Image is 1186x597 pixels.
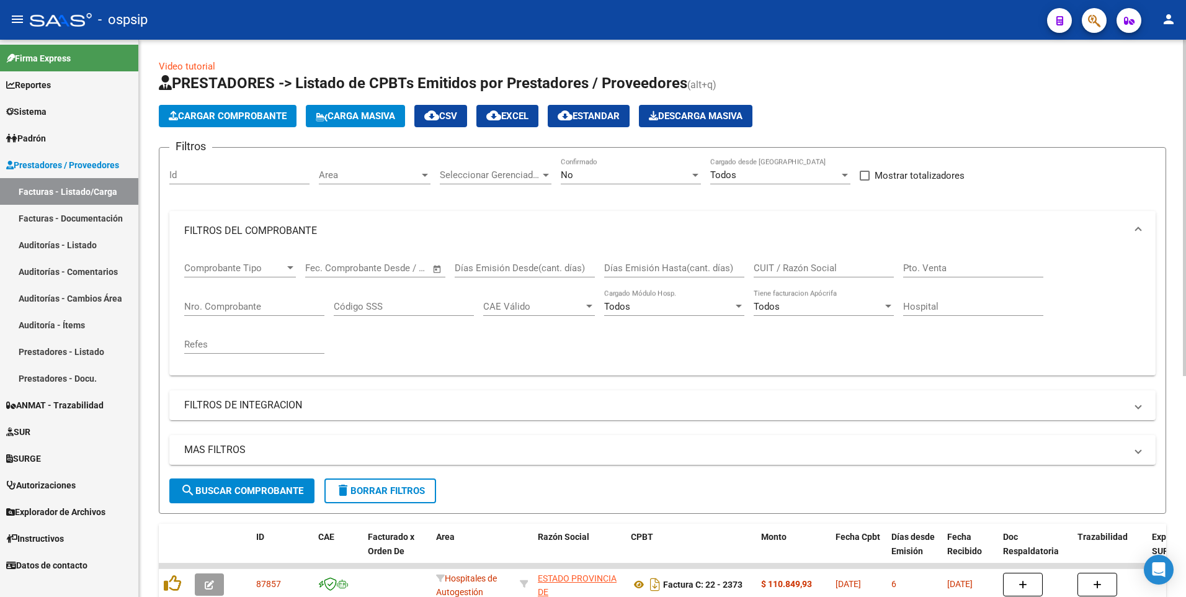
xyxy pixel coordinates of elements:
[533,524,626,578] datatable-header-cell: Razón Social
[368,532,414,556] span: Facturado x Orden De
[998,524,1072,578] datatable-header-cell: Doc Respaldatoria
[649,110,742,122] span: Descarga Masiva
[947,579,973,589] span: [DATE]
[318,532,334,542] span: CAE
[6,158,119,172] span: Prestadores / Proveedores
[875,168,965,183] span: Mostrar totalizadores
[184,224,1126,238] mat-panel-title: FILTROS DEL COMPROBANTE
[761,532,787,542] span: Monto
[424,108,439,123] mat-icon: cloud_download
[431,524,515,578] datatable-header-cell: Area
[319,169,419,181] span: Area
[169,435,1156,465] mat-expansion-panel-header: MAS FILTROS
[256,579,281,589] span: 87857
[756,524,831,578] datatable-header-cell: Monto
[169,211,1156,251] mat-expansion-panel-header: FILTROS DEL COMPROBANTE
[181,483,195,498] mat-icon: search
[1072,524,1147,578] datatable-header-cell: Trazabilidad
[626,524,756,578] datatable-header-cell: CPBT
[169,478,314,503] button: Buscar Comprobante
[687,79,716,91] span: (alt+q)
[357,263,417,274] input: End date
[1144,555,1174,585] div: Open Intercom Messenger
[631,532,653,542] span: CPBT
[486,108,501,123] mat-icon: cloud_download
[184,443,1126,457] mat-panel-title: MAS FILTROS
[305,263,346,274] input: Start date
[486,110,528,122] span: EXCEL
[891,532,935,556] span: Días desde Emisión
[754,301,780,312] span: Todos
[548,105,630,127] button: Estandar
[316,110,395,122] span: Carga Masiva
[483,301,584,312] span: CAE Válido
[10,12,25,27] mat-icon: menu
[169,138,212,155] h3: Filtros
[181,485,303,496] span: Buscar Comprobante
[184,398,1126,412] mat-panel-title: FILTROS DE INTEGRACION
[6,532,64,545] span: Instructivos
[639,105,752,127] button: Descarga Masiva
[639,105,752,127] app-download-masive: Descarga masiva de comprobantes (adjuntos)
[6,52,71,65] span: Firma Express
[430,262,445,276] button: Open calendar
[363,524,431,578] datatable-header-cell: Facturado x Orden De
[836,532,880,542] span: Fecha Cpbt
[336,483,350,498] mat-icon: delete
[831,524,886,578] datatable-header-cell: Fecha Cpbt
[647,575,663,595] i: Descargar documento
[561,169,573,181] span: No
[558,110,620,122] span: Estandar
[313,524,363,578] datatable-header-cell: CAE
[538,532,589,542] span: Razón Social
[169,110,287,122] span: Cargar Comprobante
[1077,532,1128,542] span: Trazabilidad
[710,169,736,181] span: Todos
[558,108,573,123] mat-icon: cloud_download
[324,478,436,503] button: Borrar Filtros
[256,532,264,542] span: ID
[6,132,46,145] span: Padrón
[306,105,405,127] button: Carga Masiva
[476,105,538,127] button: EXCEL
[1003,532,1059,556] span: Doc Respaldatoria
[169,251,1156,375] div: FILTROS DEL COMPROBANTE
[98,6,148,34] span: - ospsip
[6,478,76,492] span: Autorizaciones
[6,452,41,465] span: SURGE
[886,524,942,578] datatable-header-cell: Días desde Emisión
[947,532,982,556] span: Fecha Recibido
[436,532,455,542] span: Area
[942,524,998,578] datatable-header-cell: Fecha Recibido
[6,425,30,439] span: SUR
[159,61,215,72] a: Video tutorial
[336,485,425,496] span: Borrar Filtros
[424,110,457,122] span: CSV
[836,579,861,589] span: [DATE]
[891,579,896,589] span: 6
[6,398,104,412] span: ANMAT - Trazabilidad
[663,580,742,590] strong: Factura C: 22 - 2373
[6,105,47,119] span: Sistema
[169,390,1156,420] mat-expansion-panel-header: FILTROS DE INTEGRACION
[440,169,540,181] span: Seleccionar Gerenciador
[6,559,87,572] span: Datos de contacto
[184,263,285,274] span: Comprobante Tipo
[6,78,51,92] span: Reportes
[1161,12,1176,27] mat-icon: person
[159,74,687,92] span: PRESTADORES -> Listado de CPBTs Emitidos por Prestadores / Proveedores
[6,505,105,519] span: Explorador de Archivos
[159,105,296,127] button: Cargar Comprobante
[251,524,313,578] datatable-header-cell: ID
[761,579,812,589] strong: $ 110.849,93
[414,105,467,127] button: CSV
[604,301,630,312] span: Todos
